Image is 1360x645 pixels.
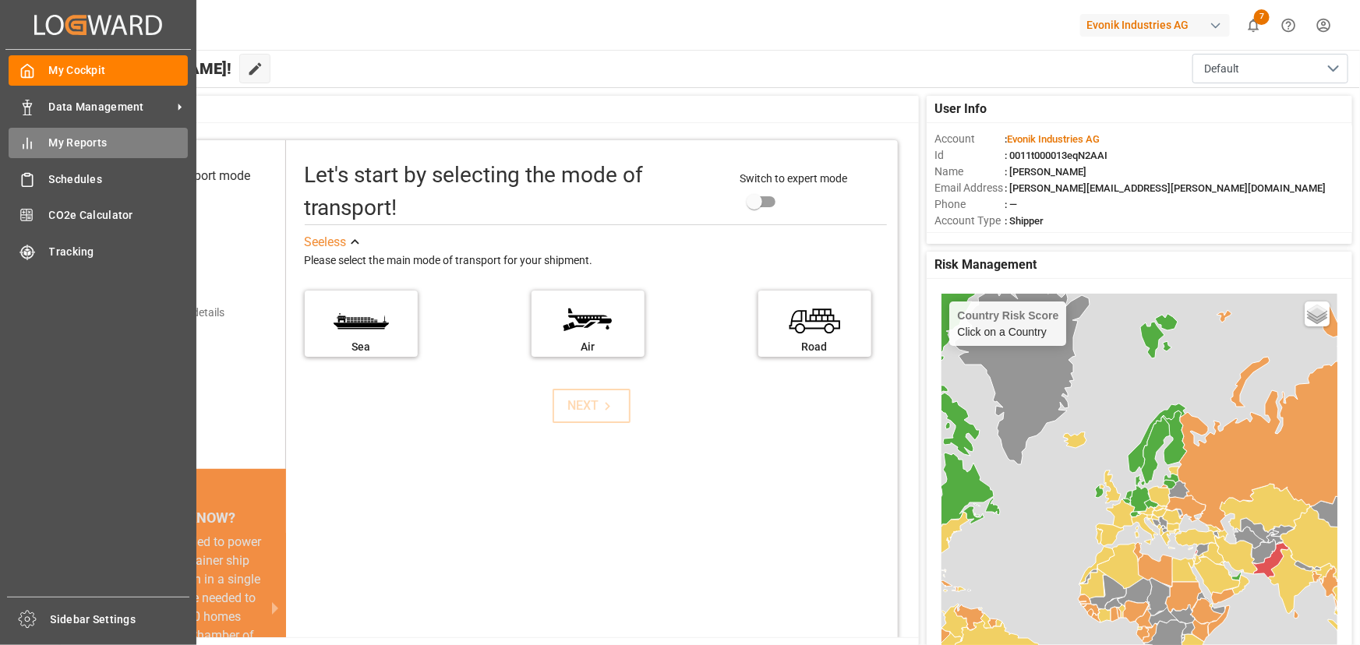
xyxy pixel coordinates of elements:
[1080,10,1236,40] button: Evonik Industries AG
[1236,8,1271,43] button: show 7 new notifications
[553,389,631,423] button: NEXT
[1005,182,1326,194] span: : [PERSON_NAME][EMAIL_ADDRESS][PERSON_NAME][DOMAIN_NAME]
[957,309,1058,322] h4: Country Risk Score
[305,233,347,252] div: See less
[766,339,864,355] div: Road
[740,172,847,185] span: Switch to expert mode
[49,135,189,151] span: My Reports
[1005,199,1017,210] span: : —
[934,213,1005,229] span: Account Type
[49,171,189,188] span: Schedules
[9,236,188,266] a: Tracking
[305,252,887,270] div: Please select the main mode of transport for your shipment.
[934,147,1005,164] span: Id
[934,256,1037,274] span: Risk Management
[51,612,190,628] span: Sidebar Settings
[127,305,224,321] div: Add shipping details
[1005,166,1086,178] span: : [PERSON_NAME]
[1007,133,1100,145] span: Evonik Industries AG
[934,164,1005,180] span: Name
[49,99,172,115] span: Data Management
[49,62,189,79] span: My Cockpit
[1080,14,1230,37] div: Evonik Industries AG
[1005,133,1100,145] span: :
[49,244,189,260] span: Tracking
[1204,61,1239,77] span: Default
[1005,150,1107,161] span: : 0011t000013eqN2AAI
[305,159,725,224] div: Let's start by selecting the mode of transport!
[957,309,1058,338] div: Click on a Country
[9,55,188,86] a: My Cockpit
[1271,8,1306,43] button: Help Center
[49,207,189,224] span: CO2e Calculator
[934,180,1005,196] span: Email Address
[934,196,1005,213] span: Phone
[1305,301,1330,326] a: Layers
[313,339,410,355] div: Sea
[1192,54,1348,83] button: open menu
[1005,215,1044,227] span: : Shipper
[9,128,188,158] a: My Reports
[1254,9,1270,25] span: 7
[934,131,1005,147] span: Account
[9,200,188,231] a: CO2e Calculator
[9,164,188,194] a: Schedules
[539,339,637,355] div: Air
[568,397,616,415] div: NEXT
[934,100,987,118] span: User Info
